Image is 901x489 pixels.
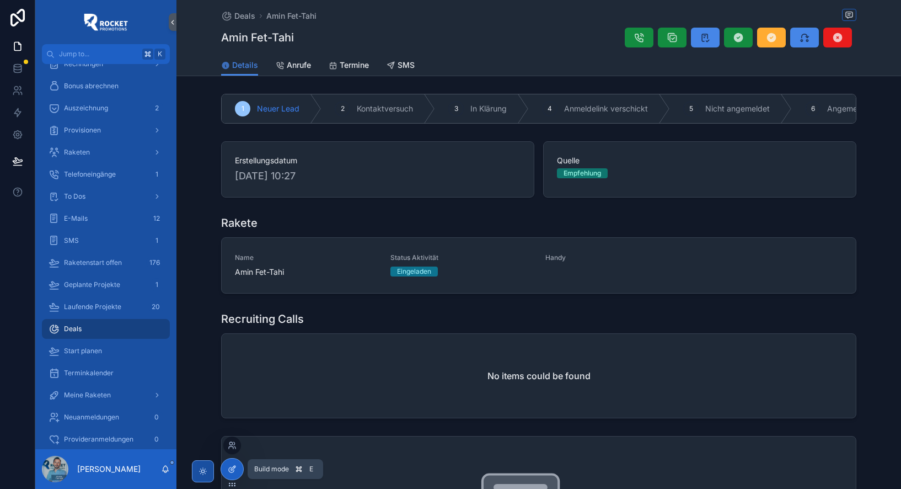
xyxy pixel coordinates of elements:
a: Raketen [42,142,170,162]
span: To Dos [64,192,85,201]
a: To Dos [42,187,170,206]
span: Quelle [557,155,843,166]
h1: Amin Fet-Tahi [221,30,294,45]
span: Amin Fet-Tahi [235,267,377,278]
span: Name [235,253,377,262]
div: Empfehlung [564,168,601,178]
a: Details [221,55,258,76]
h2: No items could be found [487,369,591,382]
span: 3 [454,104,458,113]
a: Start planen [42,341,170,361]
div: 1 [150,278,163,291]
span: Anmeldelink verschickt [564,103,648,114]
a: Terminkalender [42,363,170,383]
a: Telefoneingänge1 [42,164,170,184]
span: Details [232,60,258,71]
span: SMS [64,236,79,245]
span: 4 [548,104,552,113]
span: Jump to... [59,50,138,59]
div: scrollable content [35,64,176,449]
span: Start planen [64,347,102,355]
span: Meine Raketen [64,391,111,400]
a: Rechnungen [42,54,170,74]
span: [DATE] 10:27 [235,168,521,184]
a: Termine [329,55,369,77]
span: Erstellungsdatum [235,155,521,166]
span: Deals [234,10,255,22]
span: Auszeichnung [64,104,108,113]
span: 6 [811,104,815,113]
span: Neuanmeldungen [64,413,119,422]
button: Jump to...K [42,44,170,64]
div: 12 [150,212,163,225]
span: Raketen [64,148,90,157]
a: Neuanmeldungen0 [42,407,170,427]
a: Bonus abrechnen [42,76,170,96]
span: Kontaktversuch [357,103,413,114]
a: Amin Fet-Tahi [266,10,317,22]
div: 0 [150,411,163,424]
span: Provisionen [64,126,101,135]
span: 1 [242,104,244,113]
a: Deals [221,10,255,22]
span: Terminkalender [64,369,114,378]
a: Raketenstart offen176 [42,253,170,273]
span: Raketenstart offen [64,258,122,267]
div: 1 [150,168,163,181]
span: Deals [64,325,82,333]
h1: Recruiting Calls [221,311,304,327]
div: 0 [150,433,163,446]
span: Telefoneingänge [64,170,116,179]
a: Laufende Projekte20 [42,297,170,317]
span: Termine [340,60,369,71]
a: Provideranmeldungen0 [42,429,170,449]
h1: Rakete [221,215,258,231]
div: Eingeladen [397,267,431,277]
a: NameAmin Fet-TahiStatus AktivitätEingeladenHandy [222,238,856,293]
a: SMS1 [42,231,170,251]
span: Laufende Projekte [64,302,121,311]
a: Meine Raketen [42,385,170,405]
span: Neuer Lead [257,103,299,114]
span: 5 [689,104,693,113]
a: SMS [387,55,415,77]
span: Bonus abrechnen [64,82,119,91]
span: Anrufe [287,60,311,71]
a: Auszeichnung2 [42,98,170,118]
div: 20 [148,300,163,313]
span: Status Aktivität [390,253,533,262]
span: Nicht angemeldet [705,103,770,114]
span: E [307,465,315,474]
a: Geplante Projekte1 [42,275,170,295]
span: E-Mails [64,214,88,223]
a: Anrufe [276,55,311,77]
span: SMS [398,60,415,71]
span: Handy [545,253,688,262]
div: 1 [150,234,163,247]
a: E-Mails12 [42,209,170,228]
span: Build mode [254,465,289,474]
div: 2 [150,102,163,115]
span: Rechnungen [64,60,103,68]
p: [PERSON_NAME] [77,464,141,475]
div: 176 [146,256,163,269]
span: Provideranmeldungen [64,435,133,444]
img: App logo [84,13,128,31]
span: K [155,50,164,59]
span: Geplante Projekte [64,280,120,289]
span: Angemeldet [827,103,871,114]
span: 2 [341,104,345,113]
a: Deals [42,319,170,339]
span: In Klärung [470,103,507,114]
a: Provisionen [42,120,170,140]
